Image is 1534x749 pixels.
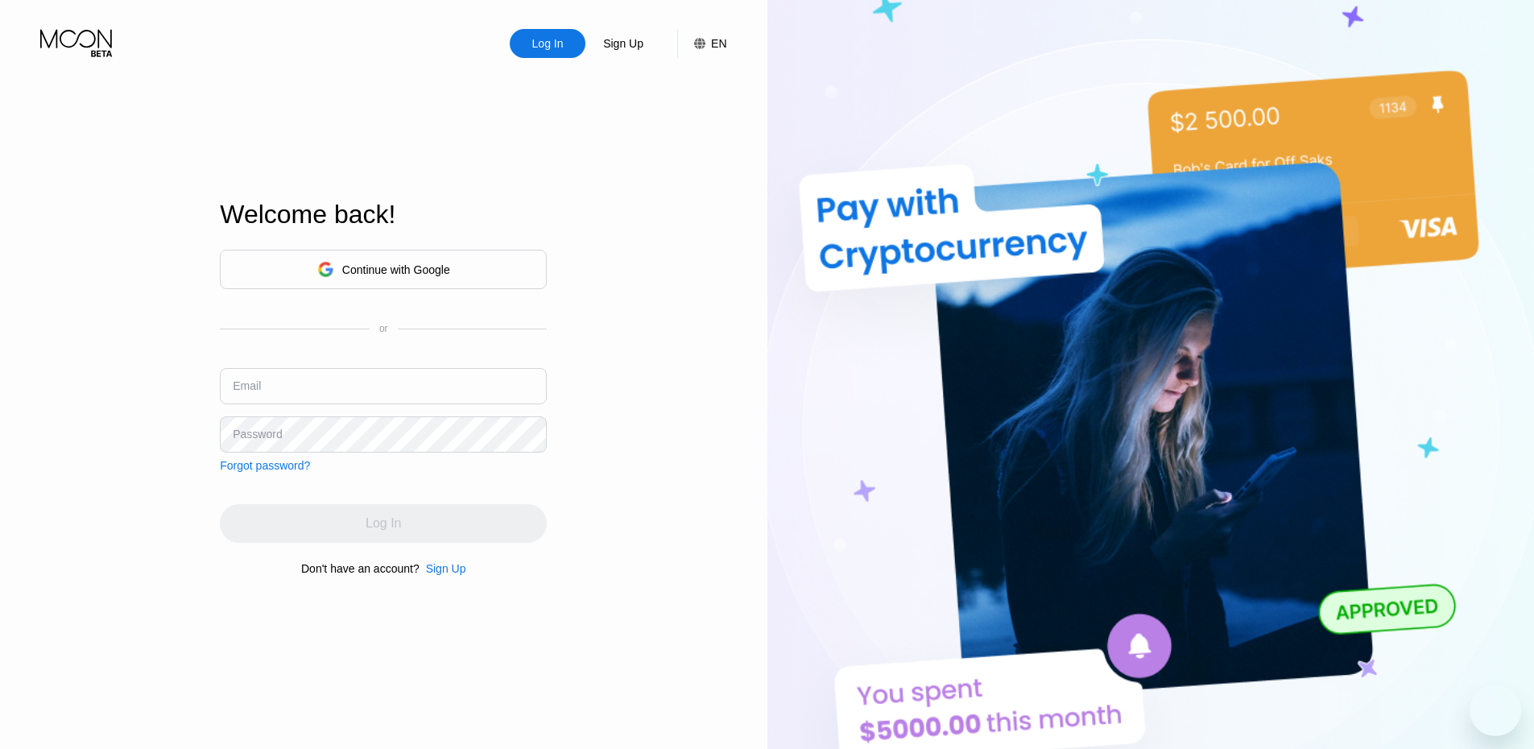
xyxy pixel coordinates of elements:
[220,200,547,230] div: Welcome back!
[233,428,282,441] div: Password
[602,35,645,52] div: Sign Up
[220,250,547,289] div: Continue with Google
[301,562,420,575] div: Don't have an account?
[585,29,661,58] div: Sign Up
[711,37,726,50] div: EN
[1470,685,1521,736] iframe: Button to launch messaging window
[379,323,388,334] div: or
[220,459,310,472] div: Forgot password?
[426,562,466,575] div: Sign Up
[531,35,565,52] div: Log In
[677,29,726,58] div: EN
[233,379,261,392] div: Email
[420,562,466,575] div: Sign Up
[342,263,450,276] div: Continue with Google
[510,29,585,58] div: Log In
